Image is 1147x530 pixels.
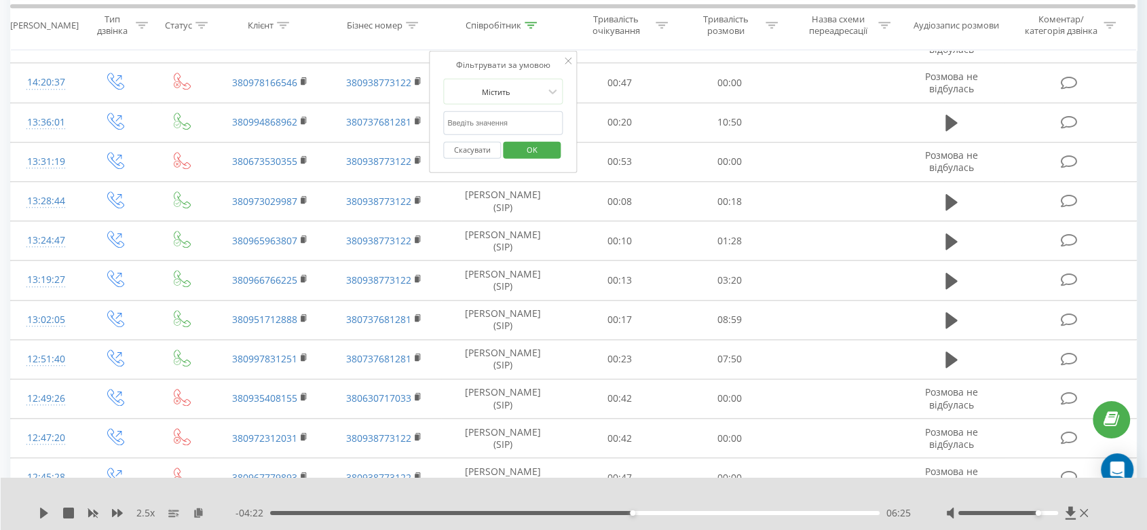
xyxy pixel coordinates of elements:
div: 13:02:05 [24,307,67,333]
td: [PERSON_NAME] (SIP) [441,458,564,497]
td: 03:20 [675,261,785,300]
a: 380965963807 [232,234,297,247]
a: 380938773122 [346,234,411,247]
a: 380673530355 [232,155,297,168]
td: 00:00 [675,419,785,458]
a: 380951712888 [232,313,297,326]
div: Коментар/категорія дзвінка [1021,14,1100,37]
div: Open Intercom Messenger [1101,453,1133,486]
td: 00:08 [565,182,675,221]
td: 08:59 [675,300,785,339]
a: 380973029987 [232,195,297,208]
div: [PERSON_NAME] [10,20,79,31]
span: OK [513,138,551,159]
td: 00:23 [565,339,675,379]
td: [PERSON_NAME] (SIP) [441,339,564,379]
td: 10:50 [675,102,785,142]
td: 00:17 [565,300,675,339]
a: 380967779893 [232,471,297,484]
a: 380978166546 [232,76,297,89]
div: Клієнт [248,20,274,31]
td: 00:18 [675,182,785,221]
a: 380966766225 [232,273,297,286]
div: Фільтрувати за умовою [443,58,563,72]
td: 00:42 [565,419,675,458]
div: 13:28:44 [24,188,67,214]
div: Тривалість розмови [690,14,762,37]
div: Назва схеми переадресації [802,14,875,37]
td: [PERSON_NAME] (SIP) [441,419,564,458]
span: 06:25 [886,506,911,520]
div: 13:31:19 [24,149,67,175]
td: 00:53 [565,142,675,181]
div: Accessibility label [1035,510,1040,516]
td: 00:47 [565,458,675,497]
a: 380737681281 [346,313,411,326]
td: 07:50 [675,339,785,379]
div: 12:51:40 [24,346,67,373]
div: Аудіозапис розмови [914,20,999,31]
a: 380737681281 [346,352,411,365]
div: 13:24:47 [24,227,67,254]
span: Розмова не відбулась [925,70,978,95]
a: 380938773122 [346,471,411,484]
div: Тип дзвінка [93,14,132,37]
a: 380938773122 [346,432,411,444]
div: 13:19:27 [24,267,67,293]
td: 00:00 [675,63,785,102]
span: Розмова не відбулась [925,465,978,490]
div: 14:20:37 [24,69,67,96]
td: 00:47 [565,63,675,102]
span: Розмова не відбулась [925,385,978,411]
td: [PERSON_NAME] (SIP) [441,221,564,261]
div: 12:47:20 [24,425,67,451]
a: 380997831251 [232,352,297,365]
td: 00:00 [675,458,785,497]
div: 13:36:01 [24,109,67,136]
span: Розмова не відбулась [925,425,978,451]
input: Введіть значення [443,111,563,135]
div: Статус [165,20,192,31]
span: Розмова не відбулась [925,31,978,56]
a: 380737681281 [346,115,411,128]
a: 380972312031 [232,432,297,444]
a: 380938773122 [346,155,411,168]
td: 00:10 [565,221,675,261]
button: OK [503,141,561,158]
button: Скасувати [443,141,501,158]
span: 2.5 x [136,506,155,520]
span: Розмова не відбулась [925,149,978,174]
td: 00:00 [675,142,785,181]
td: [PERSON_NAME] (SIP) [441,182,564,221]
td: 00:13 [565,261,675,300]
div: Accessibility label [630,510,635,516]
td: 01:28 [675,221,785,261]
td: 00:42 [565,379,675,418]
td: [PERSON_NAME] (SIP) [441,261,564,300]
td: 00:20 [565,102,675,142]
a: 380938773122 [346,195,411,208]
td: 00:00 [675,379,785,418]
span: - 04:22 [236,506,270,520]
td: [PERSON_NAME] (SIP) [441,300,564,339]
a: 380938773122 [346,76,411,89]
div: 12:45:28 [24,464,67,491]
div: Тривалість очікування [580,14,652,37]
a: 380935408155 [232,392,297,404]
a: 380994868962 [232,115,297,128]
div: Бізнес номер [347,20,402,31]
a: 380938773122 [346,273,411,286]
div: Співробітник [466,20,521,31]
div: 12:49:26 [24,385,67,412]
td: [PERSON_NAME] (SIP) [441,379,564,418]
a: 380630717033 [346,392,411,404]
